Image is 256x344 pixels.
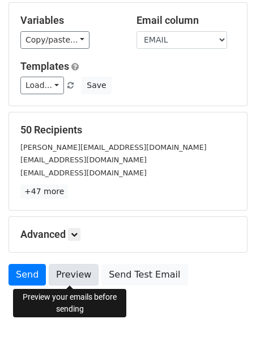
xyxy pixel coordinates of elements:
small: [PERSON_NAME][EMAIL_ADDRESS][DOMAIN_NAME] [20,143,207,152]
small: [EMAIL_ADDRESS][DOMAIN_NAME] [20,156,147,164]
a: Load... [20,77,64,94]
a: Preview [49,264,99,286]
a: Send [8,264,46,286]
a: Copy/paste... [20,31,89,49]
h5: Variables [20,14,120,27]
div: Preview your emails before sending [13,289,126,317]
a: +47 more [20,184,68,199]
a: Templates [20,60,69,72]
button: Save [82,77,111,94]
h5: Advanced [20,228,236,241]
h5: 50 Recipients [20,124,236,136]
iframe: Chat Widget [199,290,256,344]
h5: Email column [136,14,236,27]
small: [EMAIL_ADDRESS][DOMAIN_NAME] [20,169,147,177]
a: Send Test Email [101,264,187,286]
